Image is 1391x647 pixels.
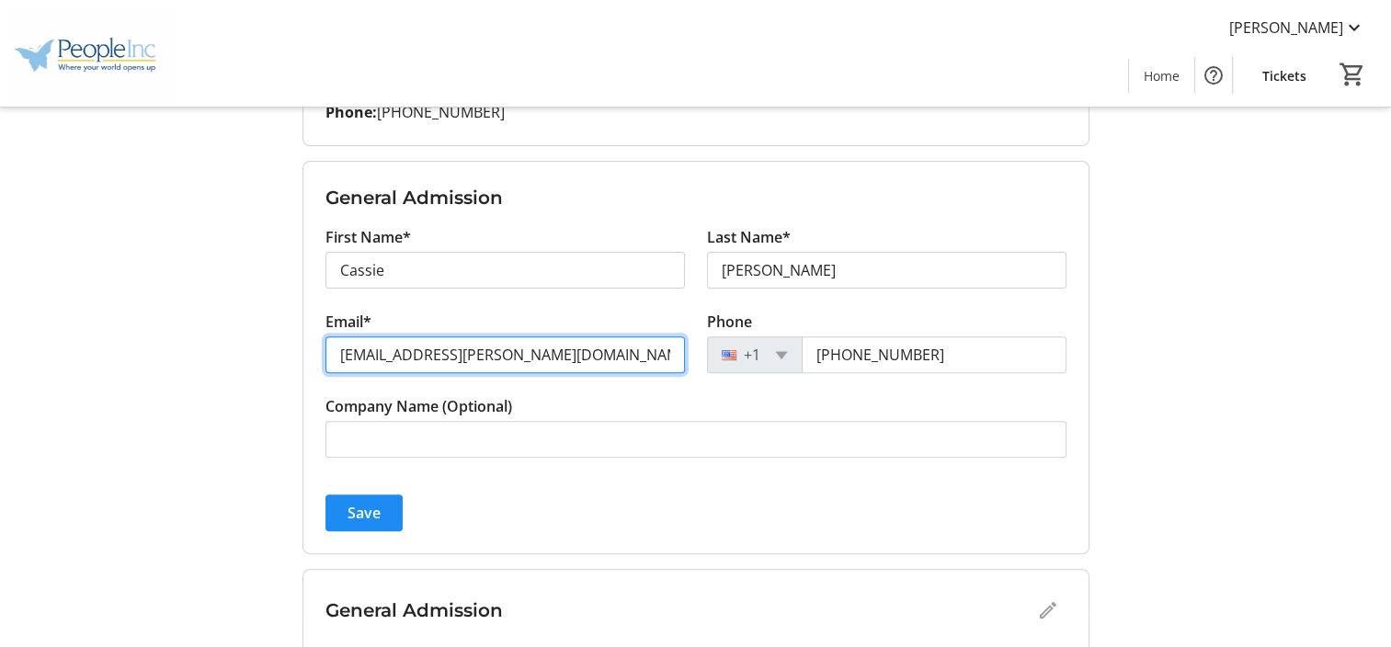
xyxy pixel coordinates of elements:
h3: General Admission [325,184,1066,211]
span: Home [1144,66,1180,85]
button: [PERSON_NAME] [1214,13,1380,42]
label: Last Name* [707,226,791,248]
strong: Phone: [325,102,377,122]
p: [PHONE_NUMBER] [325,101,1066,123]
label: Phone [707,311,752,333]
a: Tickets [1248,59,1321,93]
input: (201) 555-0123 [802,336,1066,373]
button: Cart [1336,58,1369,91]
label: Email* [325,311,371,333]
span: Save [348,502,381,524]
img: People Inc.'s Logo [11,7,175,99]
button: Help [1195,57,1232,94]
span: [PERSON_NAME] [1229,17,1343,39]
label: Company Name (Optional) [325,395,512,417]
a: Home [1129,59,1194,93]
h3: General Admission [325,596,1030,624]
label: First Name* [325,226,411,248]
button: Save [325,494,403,531]
span: Tickets [1262,66,1306,85]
